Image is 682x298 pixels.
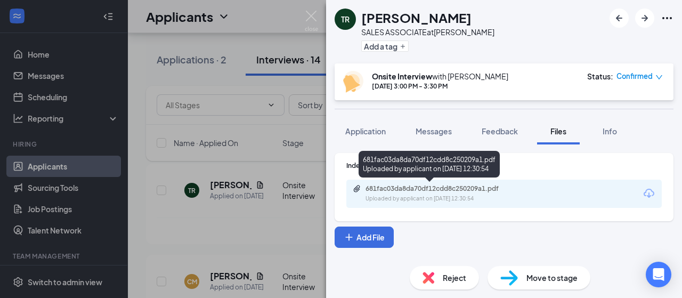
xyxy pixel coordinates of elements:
button: PlusAdd a tag [361,41,409,52]
div: SALES ASSOCIATE at [PERSON_NAME] [361,27,494,37]
span: Move to stage [526,272,578,284]
div: 681fac03da8da70df12cdd8c250209a1.pdf Uploaded by applicant on [DATE] 12:30:54 [359,151,500,178]
button: Add FilePlus [335,227,394,248]
button: ArrowLeftNew [610,9,629,28]
div: Status : [587,71,613,82]
a: Paperclip681fac03da8da70df12cdd8c250209a1.pdfUploaded by applicant on [DATE] 12:30:54 [353,184,525,203]
span: Messages [416,126,452,136]
svg: ArrowRight [638,12,651,25]
div: 681fac03da8da70df12cdd8c250209a1.pdf [366,184,515,193]
span: Reject [443,272,466,284]
svg: Plus [400,43,406,50]
div: Open Intercom Messenger [646,262,671,287]
span: Files [550,126,566,136]
span: Info [603,126,617,136]
div: Uploaded by applicant on [DATE] 12:30:54 [366,195,525,203]
svg: ArrowLeftNew [613,12,626,25]
button: ArrowRight [635,9,654,28]
svg: Plus [344,232,354,243]
div: TR [341,14,350,25]
div: with [PERSON_NAME] [372,71,508,82]
div: [DATE] 3:00 PM - 3:30 PM [372,82,508,91]
svg: Download [643,187,655,200]
div: Indeed Resume [346,161,662,170]
b: Onsite Interview [372,71,432,81]
span: Confirmed [616,71,653,82]
span: Feedback [482,126,518,136]
span: down [655,74,663,81]
span: Application [345,126,386,136]
h1: [PERSON_NAME] [361,9,472,27]
svg: Ellipses [661,12,673,25]
svg: Paperclip [353,184,361,193]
